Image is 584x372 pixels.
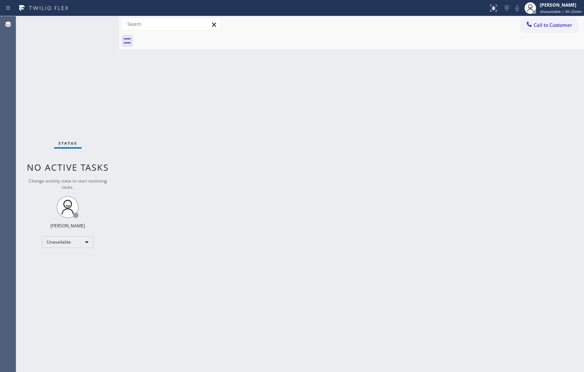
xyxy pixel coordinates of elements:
span: Status [58,141,77,146]
span: Unavailable | 5h 22min [540,9,582,14]
div: [PERSON_NAME] [50,223,85,229]
div: [PERSON_NAME] [540,2,582,8]
span: No active tasks [27,161,109,173]
button: Call to Customer [521,18,577,32]
span: Change activity state to start receiving tasks. [29,178,107,190]
span: Call to Customer [534,22,572,28]
div: Unavailable [42,236,93,248]
input: Search [122,18,220,30]
button: Mute [512,3,522,13]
